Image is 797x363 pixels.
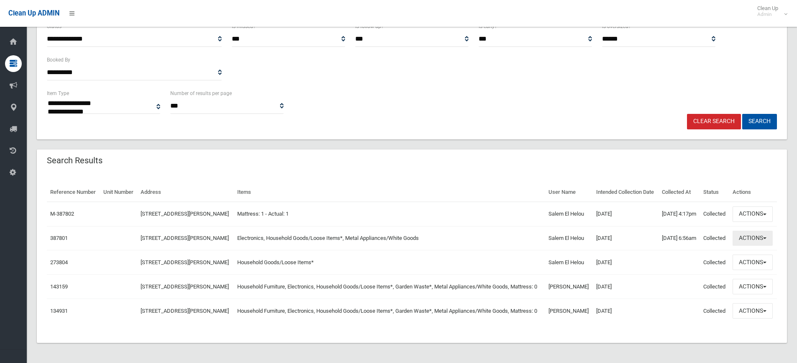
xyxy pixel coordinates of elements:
th: Reference Number [47,183,100,202]
td: Collected [700,202,729,226]
span: Clean Up [753,5,787,18]
td: [DATE] [593,226,658,250]
a: 387801 [50,235,68,241]
small: Admin [757,11,778,18]
button: Actions [733,303,773,319]
a: M-387802 [50,211,74,217]
label: Number of results per page [170,89,232,98]
td: [DATE] [593,250,658,275]
th: Unit Number [100,183,137,202]
td: Salem El Helou [545,250,593,275]
button: Search [742,114,777,129]
th: User Name [545,183,593,202]
td: [DATE] [593,299,658,323]
td: [DATE] 6:56am [659,226,700,250]
button: Actions [733,206,773,222]
td: [PERSON_NAME] [545,275,593,299]
a: [STREET_ADDRESS][PERSON_NAME] [141,308,229,314]
a: 134931 [50,308,68,314]
td: Collected [700,250,729,275]
a: Clear Search [687,114,741,129]
button: Actions [733,231,773,246]
th: Collected At [659,183,700,202]
td: [DATE] [593,275,658,299]
a: 273804 [50,259,68,265]
a: [STREET_ADDRESS][PERSON_NAME] [141,259,229,265]
td: [DATE] [593,202,658,226]
label: Booked By [47,55,70,64]
header: Search Results [37,152,113,169]
td: Household Furniture, Electronics, Household Goods/Loose Items*, Garden Waste*, Metal Appliances/W... [234,275,546,299]
th: Status [700,183,729,202]
td: [PERSON_NAME] [545,299,593,323]
a: 143159 [50,283,68,290]
td: Collected [700,275,729,299]
td: Mattress: 1 - Actual: 1 [234,202,546,226]
a: [STREET_ADDRESS][PERSON_NAME] [141,283,229,290]
button: Actions [733,255,773,270]
td: Salem El Helou [545,202,593,226]
td: Salem El Helou [545,226,593,250]
td: [DATE] 4:17pm [659,202,700,226]
label: Item Type [47,89,69,98]
td: Collected [700,299,729,323]
td: Electronics, Household Goods/Loose Items*, Metal Appliances/White Goods [234,226,546,250]
th: Items [234,183,546,202]
th: Address [137,183,234,202]
th: Intended Collection Date [593,183,658,202]
td: Household Goods/Loose Items* [234,250,546,275]
td: Household Furniture, Electronics, Household Goods/Loose Items*, Garden Waste*, Metal Appliances/W... [234,299,546,323]
span: Clean Up ADMIN [8,9,59,17]
a: [STREET_ADDRESS][PERSON_NAME] [141,211,229,217]
a: [STREET_ADDRESS][PERSON_NAME] [141,235,229,241]
button: Actions [733,279,773,294]
td: Collected [700,226,729,250]
th: Actions [729,183,777,202]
